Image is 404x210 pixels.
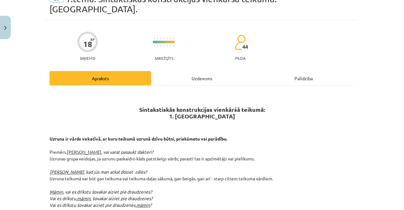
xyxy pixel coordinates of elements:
[67,149,102,155] u: [PERSON_NAME],
[83,40,92,49] div: 18
[136,202,150,208] u: māmiņ
[154,45,155,46] img: icon-short-line-57e1e144782c952c97e751825c79c345078a6d821885a25fce030b3d8c18986b.svg
[50,169,84,175] u: [PERSON_NAME]
[4,26,7,30] img: icon-close-lesson-0947bae3869378f0d4975bcd49f059093ad1ed9edebbc8119c70593378902aed.svg
[235,56,245,60] p: pilda
[77,195,91,201] u: māmiņ
[77,56,98,60] p: Saņemsi
[160,38,161,39] img: icon-short-line-57e1e144782c952c97e751825c79c345078a6d821885a25fce030b3d8c18986b.svg
[50,169,147,175] em: , kad jūs man atkal dosiet zāles?
[154,38,155,39] img: icon-short-line-57e1e144782c952c97e751825c79c345078a6d821885a25fce030b3d8c18986b.svg
[50,136,227,141] strong: Uzruna ir vārds vokatīvā, ar kuru teikumā uzrunā dzīvu būtni, priekšmetu vai parādību.
[155,56,173,60] p: Sarežģīts
[157,45,158,46] img: icon-short-line-57e1e144782c952c97e751825c79c345078a6d821885a25fce030b3d8c18986b.svg
[50,189,153,208] em: , vai es drīkstu šovakar aiziet pie draudzenes? Vai es drīkstu, , šovakar aiziet pie draudzenes? ...
[173,45,174,46] img: icon-short-line-57e1e144782c952c97e751825c79c345078a6d821885a25fce030b3d8c18986b.svg
[160,45,161,46] img: icon-short-line-57e1e144782c952c97e751825c79c345078a6d821885a25fce030b3d8c18986b.svg
[253,71,354,85] div: Palīdzība
[139,106,265,120] strong: Sintakstiskās konstrukcijas vienkāršā teikumā: 1. [GEOGRAPHIC_DATA]
[103,149,153,155] em: vai varat pasaukt dakteri?
[235,34,246,50] img: students-c634bb4e5e11cddfef0936a35e636f08e4e9abd3cc4e673bd6f9a4125e45ecb1.svg
[157,38,158,39] img: icon-short-line-57e1e144782c952c97e751825c79c345078a6d821885a25fce030b3d8c18986b.svg
[173,38,174,39] img: icon-short-line-57e1e144782c952c97e751825c79c345078a6d821885a25fce030b3d8c18986b.svg
[50,71,151,85] div: Apraksts
[151,71,253,85] div: Uzdevums
[242,44,248,50] span: 44
[90,38,94,41] span: XP
[50,189,63,195] u: Māmiņ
